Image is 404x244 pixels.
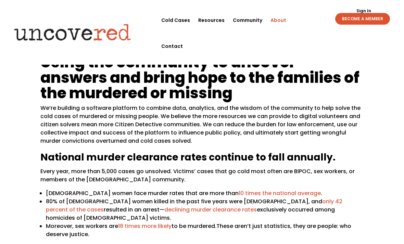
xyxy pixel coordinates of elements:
[40,104,364,151] p: We’re building a software platform to combine data, analytics, and the wisdom of the community to...
[40,151,336,164] span: National murder clearance rates continue to fall annually.
[9,19,137,45] img: Uncovered logo
[233,7,262,33] a: Community
[46,197,342,222] span: 80% of [DEMOGRAPHIC_DATA] women killed in the past five years were [DEMOGRAPHIC_DATA], and result...
[46,189,322,197] span: [DEMOGRAPHIC_DATA] women face murder rates that are more than .
[270,7,286,33] a: About
[46,197,342,214] a: only 42 percent of the cases
[335,13,390,25] a: BECOME A MEMBER
[40,167,355,183] span: Every year, more than 5,000 cases go unsolved. Victims’ cases that go cold most often are BIPOC, ...
[161,33,183,59] a: Contact
[198,7,225,33] a: Resources
[239,189,321,197] a: 10 times the national average
[161,7,190,33] a: Cold Cases
[46,222,351,238] span: These aren’t just statistics, they are people: who deserve justice.
[164,206,257,214] a: declining murder clearance rates
[40,54,364,104] h1: Using the community to uncover answers and bring hope to the families of the murdered or missing
[118,222,172,230] a: 18 times more likely
[46,222,216,230] span: Moreover, sex workers are to be murdered.
[353,9,375,13] a: Sign In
